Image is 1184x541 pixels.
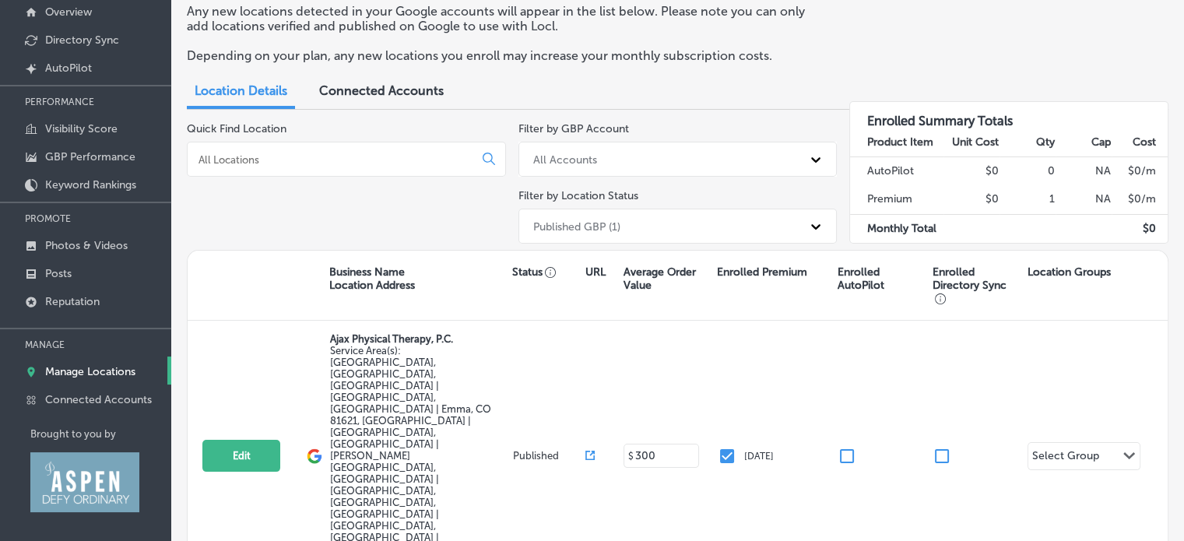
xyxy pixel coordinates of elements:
[533,220,620,233] div: Published GBP (1)
[45,150,135,163] p: GBP Performance
[838,265,925,292] p: Enrolled AutoPilot
[744,451,774,462] p: [DATE]
[628,451,634,462] p: $
[1056,185,1112,214] td: NA
[45,295,100,308] p: Reputation
[187,48,825,63] p: Depending on your plan, any new locations you enroll may increase your monthly subscription costs.
[518,122,629,135] label: Filter by GBP Account
[943,156,1000,185] td: $0
[197,153,470,167] input: All Locations
[1112,156,1168,185] td: $ 0 /m
[45,239,128,252] p: Photos & Videos
[518,189,638,202] label: Filter by Location Status
[1056,156,1112,185] td: NA
[202,440,280,472] button: Edit
[30,452,139,512] img: Aspen
[45,61,92,75] p: AutoPilot
[1000,128,1056,157] th: Qty
[330,333,508,345] p: Ajax Physical Therapy, P.C.
[850,102,1168,128] h3: Enrolled Summary Totals
[1112,185,1168,214] td: $ 0 /m
[45,122,118,135] p: Visibility Score
[30,428,171,440] p: Brought to you by
[1000,185,1056,214] td: 1
[1032,449,1099,467] div: Select Group
[1000,156,1056,185] td: 0
[850,156,943,185] td: AutoPilot
[1028,265,1111,279] p: Location Groups
[717,265,807,279] p: Enrolled Premium
[513,450,586,462] p: Published
[187,4,825,33] p: Any new locations detected in your Google accounts will appear in the list below. Please note you...
[867,135,933,149] strong: Product Item
[850,214,943,243] td: Monthly Total
[45,267,72,280] p: Posts
[512,265,585,279] p: Status
[45,33,119,47] p: Directory Sync
[943,185,1000,214] td: $0
[319,83,444,98] span: Connected Accounts
[329,265,415,292] p: Business Name Location Address
[585,265,606,279] p: URL
[623,265,709,292] p: Average Order Value
[195,83,287,98] span: Location Details
[187,122,286,135] label: Quick Find Location
[1112,128,1168,157] th: Cost
[45,365,135,378] p: Manage Locations
[533,153,597,166] div: All Accounts
[943,128,1000,157] th: Unit Cost
[1056,128,1112,157] th: Cap
[45,178,136,191] p: Keyword Rankings
[45,5,92,19] p: Overview
[307,448,322,464] img: logo
[933,265,1020,305] p: Enrolled Directory Sync
[45,393,152,406] p: Connected Accounts
[1112,214,1168,243] td: $ 0
[850,185,943,214] td: Premium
